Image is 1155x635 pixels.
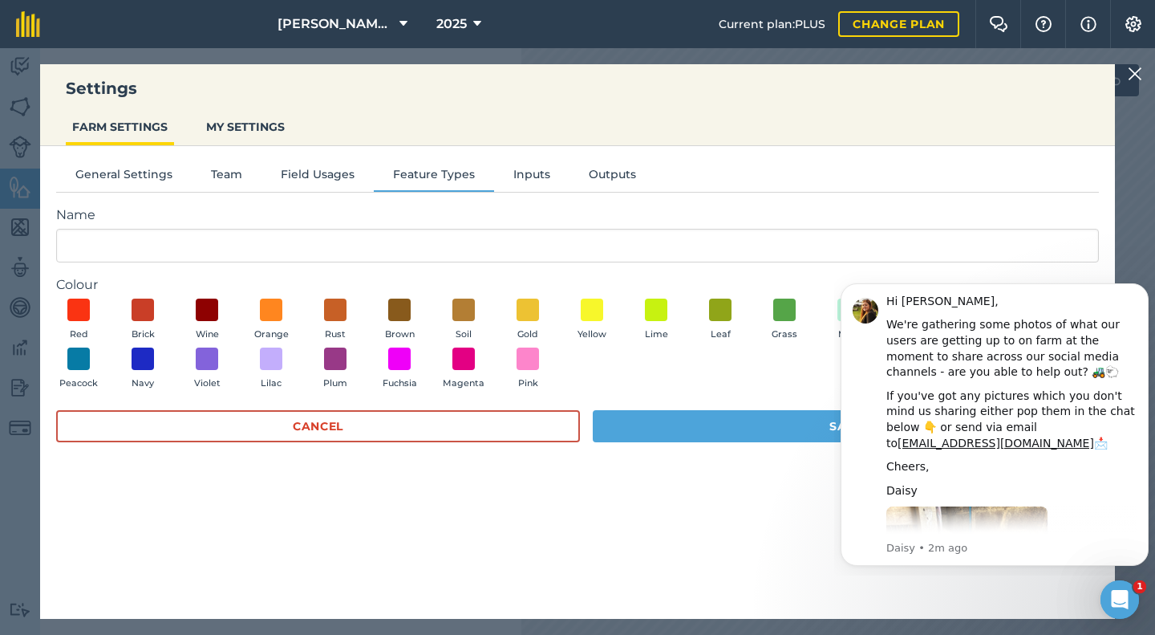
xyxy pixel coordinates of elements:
button: Lilac [249,348,294,391]
button: Lime [634,299,679,342]
span: Navy [132,377,154,391]
span: Plum [323,377,347,391]
button: Plum [313,348,358,391]
button: Team [192,165,261,189]
label: Name [56,206,1099,225]
img: A cog icon [1124,16,1143,32]
span: Current plan : PLUS [719,15,825,33]
span: Brick [132,328,155,342]
button: Wine [184,299,229,342]
span: Grass [772,328,797,342]
button: Gold [505,299,550,342]
span: Brown [385,328,415,342]
iframe: Intercom notifications message [834,269,1155,576]
button: Outputs [569,165,655,189]
span: 1 [1133,580,1146,593]
button: Peacock [56,348,101,391]
span: Rust [325,328,346,342]
button: Feature Types [374,165,494,189]
span: Peacock [59,377,98,391]
button: Pink [505,348,550,391]
button: General Settings [56,165,192,189]
span: Leaf [711,328,731,342]
h3: Settings [40,77,1115,100]
span: Orange [254,328,289,342]
img: A question mark icon [1034,16,1053,32]
span: Lime [645,328,668,342]
button: Fuchsia [377,348,422,391]
button: FARM SETTINGS [66,112,174,142]
img: Two speech bubbles overlapping with the left bubble in the forefront [989,16,1008,32]
button: Navy [120,348,165,391]
button: Brown [377,299,422,342]
span: Violet [194,377,221,391]
img: svg+xml;base64,PHN2ZyB4bWxucz0iaHR0cDovL3d3dy53My5vcmcvMjAwMC9zdmciIHdpZHRoPSIxNyIgaGVpZ2h0PSIxNy... [1080,14,1096,34]
img: svg+xml;base64,PHN2ZyB4bWxucz0iaHR0cDovL3d3dy53My5vcmcvMjAwMC9zdmciIHdpZHRoPSIyMiIgaGVpZ2h0PSIzMC... [1128,64,1142,83]
button: Field Usages [261,165,374,189]
button: Cancel [56,410,580,442]
button: Yellow [569,299,614,342]
span: [PERSON_NAME][GEOGRAPHIC_DATA] [278,14,393,34]
button: Magenta [441,348,486,391]
iframe: Intercom live chat [1100,580,1139,619]
span: 2025 [436,14,467,34]
span: Soil [456,328,472,342]
button: MY SETTINGS [200,112,291,142]
span: Gold [517,328,538,342]
span: Lilac [261,377,282,391]
span: Magenta [443,377,484,391]
span: Fuchsia [383,377,417,391]
button: Red [56,299,101,342]
button: Orange [249,299,294,342]
button: Soil [441,299,486,342]
img: fieldmargin Logo [16,11,40,37]
button: Violet [184,348,229,391]
span: Yellow [577,328,606,342]
label: Colour [56,275,1099,295]
button: Mint [826,299,871,342]
button: Leaf [698,299,743,342]
span: Pink [518,377,538,391]
a: Change plan [838,11,959,37]
span: Wine [196,328,219,342]
button: Grass [762,299,807,342]
span: Red [70,328,88,342]
button: Brick [120,299,165,342]
button: Rust [313,299,358,342]
button: Inputs [494,165,569,189]
button: Save [593,410,1099,442]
